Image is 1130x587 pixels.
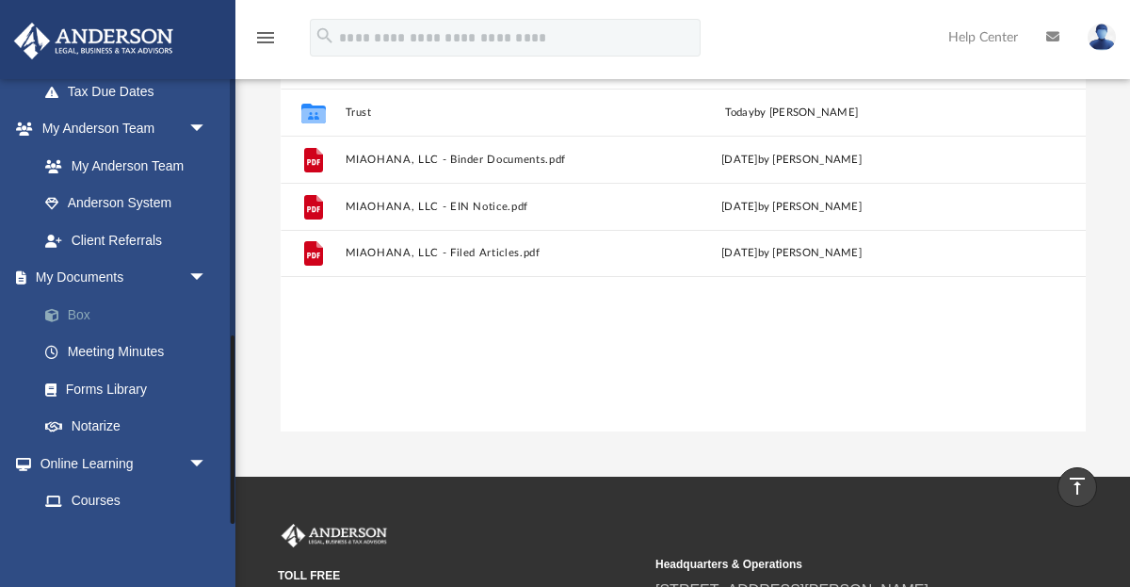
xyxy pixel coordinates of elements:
[1057,467,1097,507] a: vertical_align_top
[13,110,226,148] a: My Anderson Teamarrow_drop_down
[26,334,235,371] a: Meeting Minutes
[254,36,277,49] a: menu
[26,370,226,408] a: Forms Library
[645,198,937,215] div: [DATE] by [PERSON_NAME]
[26,482,226,520] a: Courses
[254,26,277,49] i: menu
[8,23,179,59] img: Anderson Advisors Platinum Portal
[26,408,235,446] a: Notarize
[724,106,753,117] span: today
[26,221,226,259] a: Client Referrals
[188,445,226,483] span: arrow_drop_down
[645,245,937,262] div: [DATE] by [PERSON_NAME]
[345,200,637,212] button: MIAOHANA, LLC - EIN Notice.pdf
[26,296,235,334] a: Box
[645,151,937,168] div: [DATE] by [PERSON_NAME]
[26,185,226,222] a: Anderson System
[278,524,391,548] img: Anderson Advisors Platinum Portal
[345,106,637,118] button: Trust
[26,73,235,110] a: Tax Due Dates
[345,247,637,259] button: MIAOHANA, LLC - Filed Articles.pdf
[345,153,637,165] button: MIAOHANA, LLC - Binder Documents.pdf
[188,110,226,149] span: arrow_drop_down
[188,259,226,298] span: arrow_drop_down
[315,25,335,46] i: search
[13,259,235,297] a: My Documentsarrow_drop_down
[26,147,217,185] a: My Anderson Team
[13,445,226,482] a: Online Learningarrow_drop_down
[1066,475,1089,497] i: vertical_align_top
[26,519,217,557] a: Video Training
[1088,24,1116,51] img: User Pic
[655,556,1020,573] small: Headquarters & Operations
[645,104,937,121] div: by [PERSON_NAME]
[278,567,642,584] small: TOLL FREE
[281,41,1086,432] div: grid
